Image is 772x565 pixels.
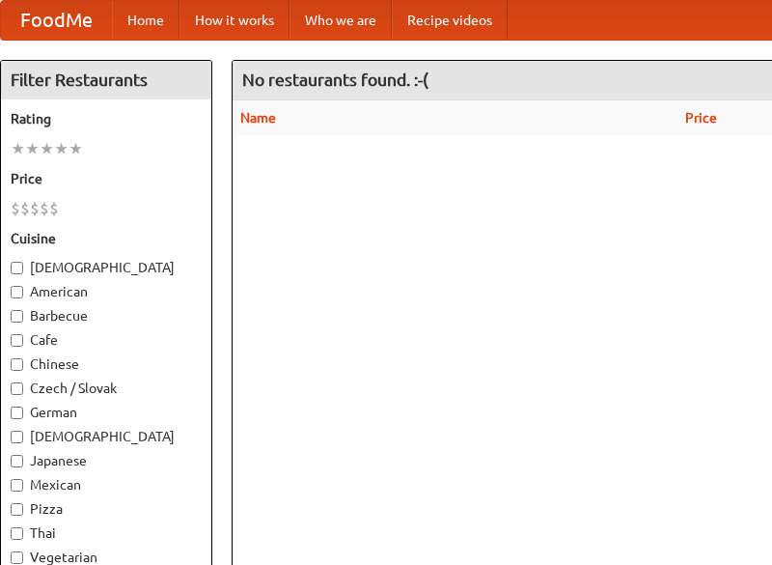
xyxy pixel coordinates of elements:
li: ★ [25,138,40,159]
input: [DEMOGRAPHIC_DATA] [11,431,23,443]
li: ★ [11,138,25,159]
label: German [11,403,202,422]
label: Mexican [11,475,202,494]
input: Japanese [11,455,23,467]
h5: Price [11,169,202,188]
input: American [11,286,23,298]
h5: Rating [11,109,202,128]
a: Recipe videos [392,1,508,40]
h5: Cuisine [11,229,202,248]
label: Pizza [11,499,202,519]
label: Chinese [11,354,202,374]
label: American [11,282,202,301]
li: $ [30,198,40,219]
li: $ [20,198,30,219]
a: FoodMe [1,1,112,40]
input: Thai [11,527,23,540]
a: How it works [179,1,289,40]
input: Czech / Slovak [11,382,23,395]
input: Pizza [11,503,23,516]
a: Price [685,110,717,126]
input: Vegetarian [11,551,23,564]
a: Name [240,110,276,126]
li: $ [40,198,49,219]
input: Barbecue [11,310,23,323]
label: Japanese [11,451,202,470]
li: ★ [40,138,54,159]
label: [DEMOGRAPHIC_DATA] [11,258,202,277]
ng-pluralize: No restaurants found. :-( [242,71,428,89]
li: ★ [54,138,69,159]
label: Barbecue [11,306,202,325]
a: Who we are [289,1,392,40]
a: Home [112,1,179,40]
label: Thai [11,523,202,543]
li: $ [11,198,20,219]
label: Czech / Slovak [11,379,202,398]
h4: Filter Restaurants [1,61,211,99]
input: Chinese [11,358,23,371]
li: $ [49,198,59,219]
input: German [11,407,23,419]
label: Cafe [11,330,202,350]
input: Mexican [11,479,23,492]
li: ★ [69,138,83,159]
input: [DEMOGRAPHIC_DATA] [11,262,23,274]
label: [DEMOGRAPHIC_DATA] [11,427,202,446]
input: Cafe [11,334,23,347]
